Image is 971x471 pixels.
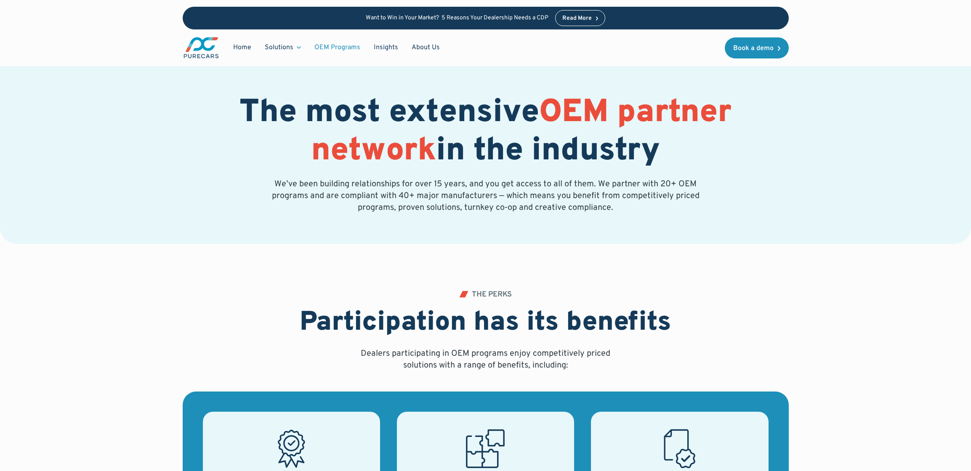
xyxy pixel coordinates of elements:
[311,93,732,172] span: OEM partner network
[725,37,789,58] a: Book a demo
[300,307,671,339] h2: Participation has its benefits
[562,16,592,21] div: Read More
[405,40,447,56] a: About Us
[270,178,701,214] p: We’ve been building relationships for over 15 years, and you get access to all of them. We partne...
[367,40,405,56] a: Insights
[733,45,774,52] div: Book a demo
[472,291,512,299] div: THE PERKS
[183,36,220,59] a: main
[555,10,606,26] a: Read More
[183,94,789,171] h1: The most extensive in the industry
[226,40,258,56] a: Home
[183,36,220,59] img: purecars logo
[366,15,548,22] p: Want to Win in Your Market? 5 Reasons Your Dealership Needs a CDP
[308,40,367,56] a: OEM Programs
[265,43,293,52] div: Solutions
[258,40,308,56] div: Solutions
[358,348,614,371] p: Dealers participating in OEM programs enjoy competitively priced solutions with a range of benefi...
